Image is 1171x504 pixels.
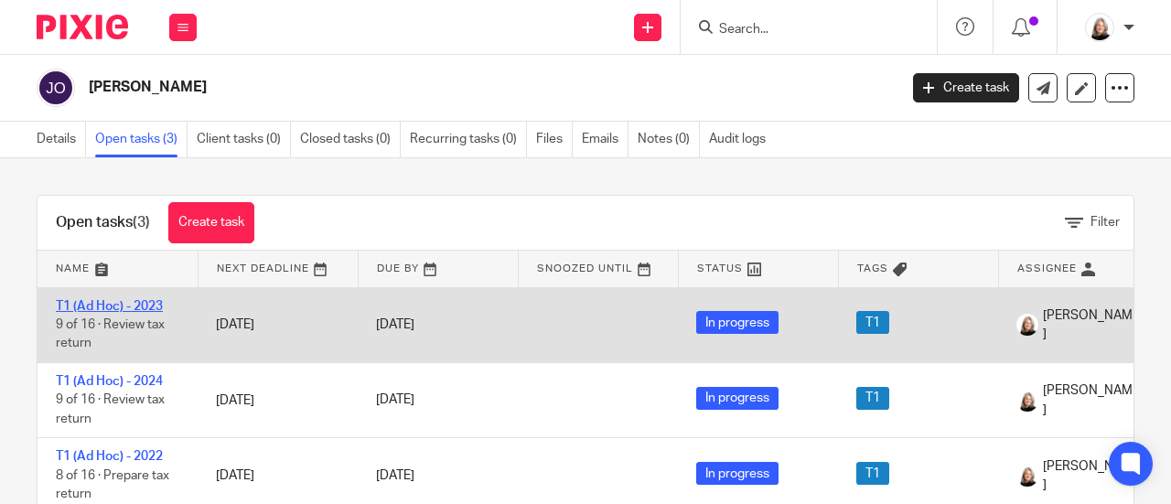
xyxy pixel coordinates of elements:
td: [DATE] [198,362,358,437]
span: [DATE] [376,394,414,407]
img: svg%3E [37,69,75,107]
td: [DATE] [198,287,358,362]
span: Filter [1090,216,1120,229]
a: Files [536,122,573,157]
h2: [PERSON_NAME] [89,78,726,97]
a: Details [37,122,86,157]
a: Create task [168,202,254,243]
a: T1 (Ad Hoc) - 2024 [56,375,163,388]
span: Snoozed Until [537,263,633,273]
a: Closed tasks (0) [300,122,401,157]
a: T1 (Ad Hoc) - 2022 [56,450,163,463]
span: 8 of 16 · Prepare tax return [56,469,169,501]
span: In progress [696,462,779,485]
a: T1 (Ad Hoc) - 2023 [56,300,163,313]
span: T1 [856,311,889,334]
img: Screenshot%202023-11-02%20134555.png [1016,390,1038,412]
a: Notes (0) [638,122,700,157]
h1: Open tasks [56,213,150,232]
span: Tags [857,263,888,273]
img: Screenshot%202023-11-02%20134555.png [1016,314,1038,336]
input: Search [717,22,882,38]
a: Emails [582,122,628,157]
span: 9 of 16 · Review tax return [56,394,165,426]
span: In progress [696,387,779,410]
span: T1 [856,462,889,485]
span: [DATE] [376,469,414,482]
img: Screenshot%202023-11-02%20134555.png [1085,13,1114,42]
a: Open tasks (3) [95,122,188,157]
span: [PERSON_NAME] [1043,306,1140,344]
span: [DATE] [376,318,414,331]
span: (3) [133,215,150,230]
a: Audit logs [709,122,775,157]
span: 9 of 16 · Review tax return [56,318,165,350]
img: Screenshot%202023-11-02%20134555.png [1016,465,1038,487]
span: Status [697,263,743,273]
span: [PERSON_NAME] [1043,457,1140,495]
span: [PERSON_NAME] [1043,381,1140,419]
a: Client tasks (0) [197,122,291,157]
span: In progress [696,311,779,334]
a: Recurring tasks (0) [410,122,527,157]
img: Pixie [37,15,128,39]
span: T1 [856,387,889,410]
a: Create task [913,73,1019,102]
